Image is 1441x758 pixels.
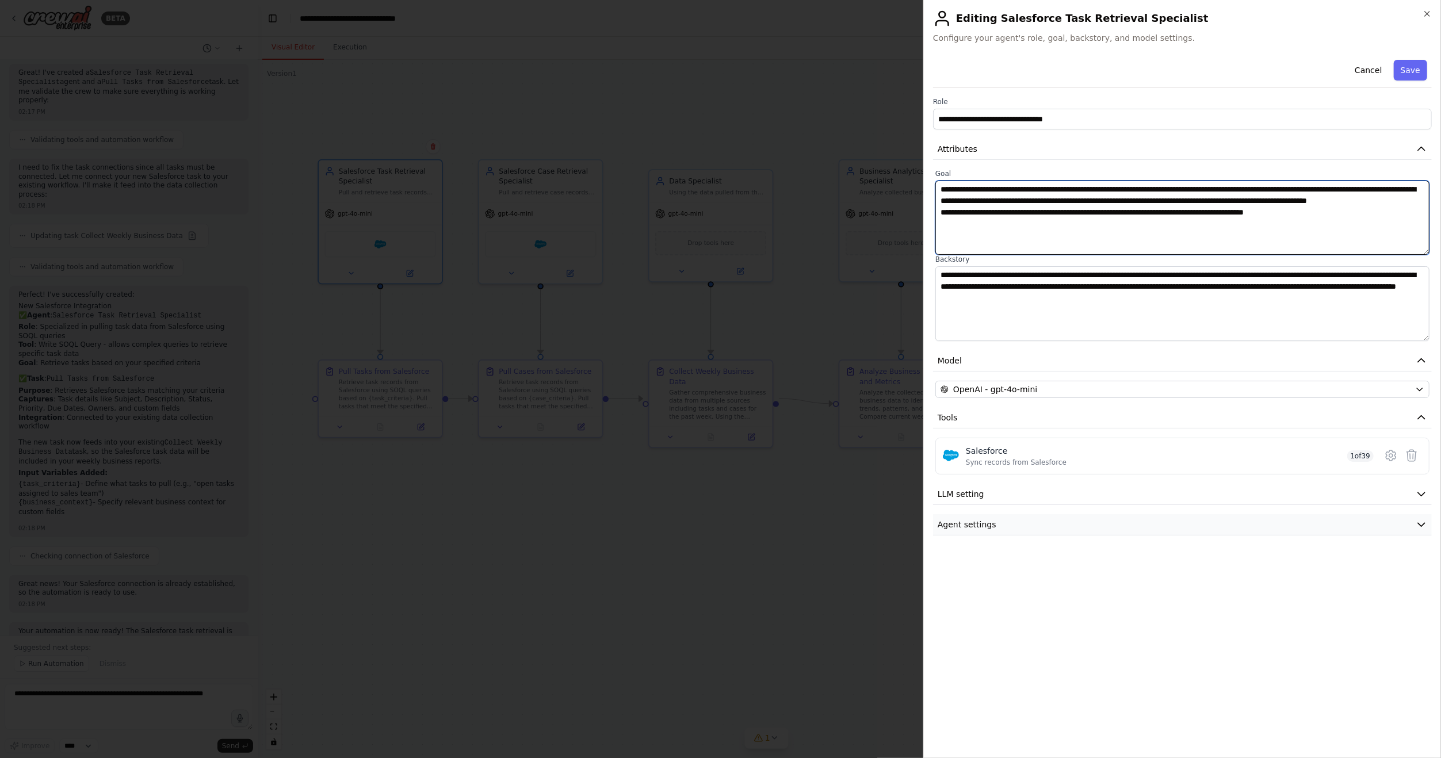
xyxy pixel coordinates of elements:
[933,32,1432,44] span: Configure your agent's role, goal, backstory, and model settings.
[1401,445,1422,466] button: Delete tool
[933,9,1432,28] h2: Editing Salesforce Task Retrieval Specialist
[943,447,959,464] img: Salesforce
[1381,445,1401,466] button: Configure tool
[966,445,1067,457] div: Salesforce
[1394,60,1427,81] button: Save
[935,169,1429,178] label: Goal
[938,519,996,530] span: Agent settings
[1347,450,1374,462] span: 1 of 39
[938,412,958,423] span: Tools
[938,355,962,366] span: Model
[933,97,1432,106] label: Role
[933,484,1432,505] button: LLM setting
[938,488,984,500] span: LLM setting
[953,384,1037,395] span: OpenAI - gpt-4o-mini
[933,139,1432,160] button: Attributes
[935,381,1429,398] button: OpenAI - gpt-4o-mini
[935,255,1429,264] label: Backstory
[933,514,1432,535] button: Agent settings
[933,350,1432,372] button: Model
[1348,60,1389,81] button: Cancel
[933,407,1432,428] button: Tools
[966,458,1067,467] div: Sync records from Salesforce
[938,143,977,155] span: Attributes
